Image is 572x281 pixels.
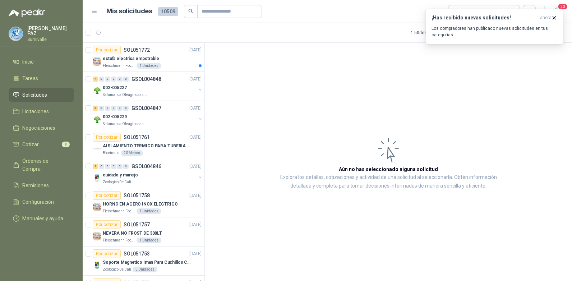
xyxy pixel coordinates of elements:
[558,3,568,10] span: 20
[103,150,119,156] p: Biocirculo
[111,106,116,111] div: 0
[9,154,74,176] a: Órdenes de Compra
[123,77,129,82] div: 0
[93,174,101,182] img: Company Logo
[103,121,148,127] p: Salamanca Oleaginosas SAS
[83,188,204,217] a: Por cotizarSOL051758[DATE] Company LogoHORNO EN ACERO INOX ELECTRICOFleischmann Foods S.A.1 Unidades
[93,144,101,153] img: Company Logo
[27,26,74,36] p: [PERSON_NAME] PAZ
[93,75,203,98] a: 7 0 0 0 0 0 GSOL004848[DATE] Company Logo002-005227Salamanca Oleaginosas SAS
[83,130,204,159] a: Por cotizarSOL051761[DATE] Company LogoAISLAMIENTO TERMICO PARA TUBERIA DE 8"Biocirculo20 Metros
[105,106,110,111] div: 0
[93,164,98,169] div: 2
[93,115,101,124] img: Company Logo
[103,114,127,120] p: 002-005229
[22,157,67,173] span: Órdenes de Compra
[132,106,161,111] p: GSOL004847
[137,208,161,214] div: 1 Unidades
[99,77,104,82] div: 0
[111,164,116,169] div: 0
[132,164,161,169] p: GSOL004846
[103,172,138,179] p: cuidado y manejo
[9,72,74,85] a: Tareas
[124,251,150,256] p: SOL051753
[103,84,127,91] p: 002-005227
[103,267,131,272] p: Zoologico De Cali
[103,92,148,98] p: Salamanca Oleaginosas SAS
[93,133,121,142] div: Por cotizar
[9,55,74,69] a: Inicio
[27,37,74,42] p: Sumivalle
[93,57,101,66] img: Company Logo
[99,164,104,169] div: 0
[9,105,74,118] a: Licitaciones
[9,212,74,225] a: Manuales y ayuda
[105,164,110,169] div: 0
[189,76,202,83] p: [DATE]
[550,5,563,18] button: 20
[188,9,193,14] span: search
[123,106,129,111] div: 0
[93,249,121,258] div: Por cotizar
[83,247,204,276] a: Por cotizarSOL051753[DATE] Company LogoSoporte Magnetico Iman Para Cuchillos Cocina 37.5 Cm De Lu...
[103,143,192,149] p: AISLAMIENTO TERMICO PARA TUBERIA DE 8"
[124,47,150,52] p: SOL051772
[83,43,204,72] a: Por cotizarSOL051772[DATE] Company Logoestufa electrica empotrableFleischmann Foods S.A.1 Unidades
[99,106,104,111] div: 0
[189,105,202,112] p: [DATE]
[22,58,34,66] span: Inicio
[189,192,202,199] p: [DATE]
[22,140,39,148] span: Cotizar
[117,164,123,169] div: 0
[189,47,202,54] p: [DATE]
[22,215,63,222] span: Manuales y ayuda
[124,135,150,140] p: SOL051761
[103,201,178,208] p: HORNO EN ACERO INOX ELECTRICO
[83,217,204,247] a: Por cotizarSOL051757[DATE] Company LogoNEVERA NO FROST DE 300LTFleischmann Foods S.A.1 Unidades
[93,232,101,240] img: Company Logo
[453,8,468,15] div: Todas
[132,77,161,82] p: GSOL004848
[105,77,110,82] div: 0
[93,86,101,95] img: Company Logo
[22,198,54,206] span: Configuración
[9,27,23,41] img: Company Logo
[189,250,202,257] p: [DATE]
[124,193,150,198] p: SOL051758
[93,77,98,82] div: 7
[189,163,202,170] p: [DATE]
[103,259,192,266] p: Soporte Magnetico Iman Para Cuchillos Cocina 37.5 Cm De Lujo
[93,261,101,270] img: Company Logo
[106,6,152,17] h1: Mis solicitudes
[117,106,123,111] div: 0
[425,9,563,44] button: ¡Has recibido nuevas solicitudes!ahora Los compradores han publicado nuevas solicitudes en tus ca...
[103,179,131,185] p: Zoologico De Cali
[339,165,438,173] h3: Aún no has seleccionado niguna solicitud
[133,267,157,272] div: 5 Unidades
[111,77,116,82] div: 0
[93,162,203,185] a: 2 0 0 0 0 0 GSOL004846[DATE] Company Logocuidado y manejoZoologico De Cali
[93,104,203,127] a: 3 0 0 0 0 0 GSOL004847[DATE] Company Logo002-005229Salamanca Oleaginosas SAS
[62,142,70,147] span: 8
[22,107,49,115] span: Licitaciones
[103,55,159,62] p: estufa electrica empotrable
[189,134,202,141] p: [DATE]
[121,150,143,156] div: 20 Metros
[432,15,537,21] h3: ¡Has recibido nuevas solicitudes!
[9,121,74,135] a: Negociaciones
[432,25,557,38] p: Los compradores han publicado nuevas solicitudes en tus categorías.
[93,220,121,229] div: Por cotizar
[124,222,150,227] p: SOL051757
[411,27,457,38] div: 1 - 50 de 8626
[22,181,49,189] span: Remisiones
[158,7,178,16] span: 10509
[9,195,74,209] a: Configuración
[540,15,552,21] span: ahora
[93,203,101,211] img: Company Logo
[117,77,123,82] div: 0
[22,124,55,132] span: Negociaciones
[22,74,38,82] span: Tareas
[123,164,129,169] div: 0
[22,91,47,99] span: Solicitudes
[9,179,74,192] a: Remisiones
